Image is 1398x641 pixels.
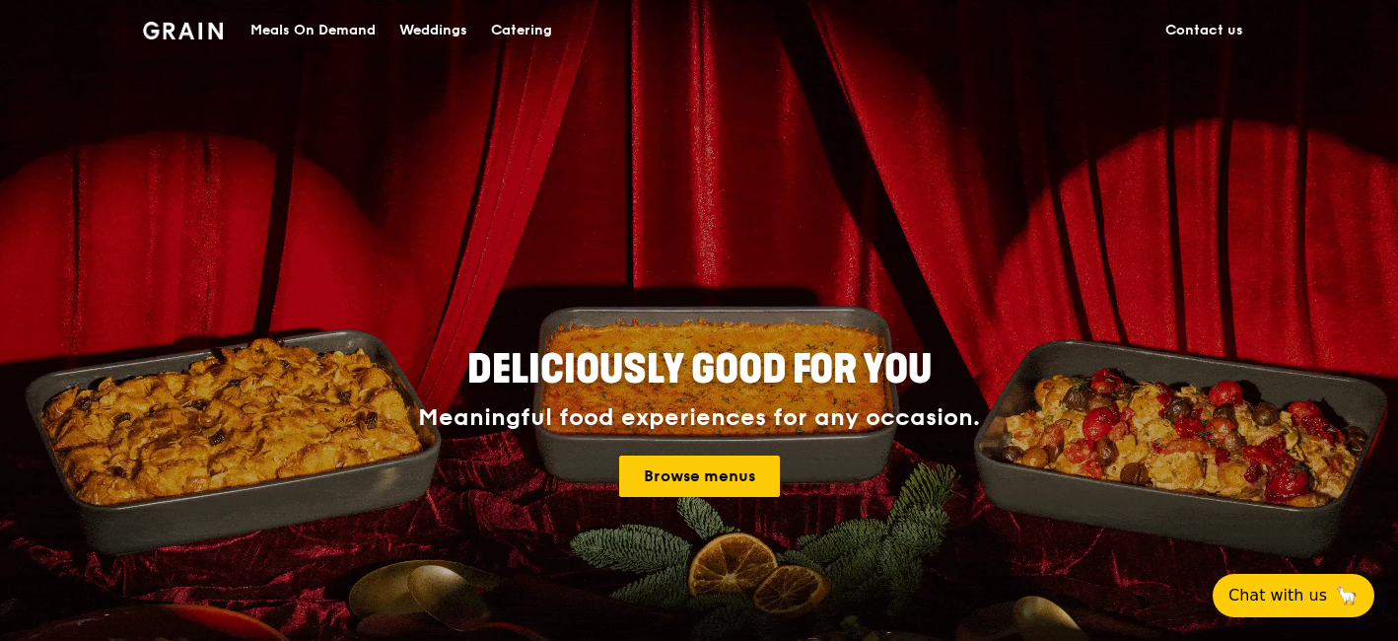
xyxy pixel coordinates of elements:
div: Weddings [399,1,467,60]
img: Grain [143,22,223,39]
a: Contact us [1153,1,1255,60]
a: Catering [479,1,564,60]
div: Meals On Demand [250,1,376,60]
div: Catering [491,1,552,60]
span: 🦙 [1335,584,1359,607]
button: Chat with us🦙 [1213,574,1374,617]
a: Weddings [387,1,479,60]
span: Chat with us [1228,584,1327,607]
a: Browse menus [619,456,780,497]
